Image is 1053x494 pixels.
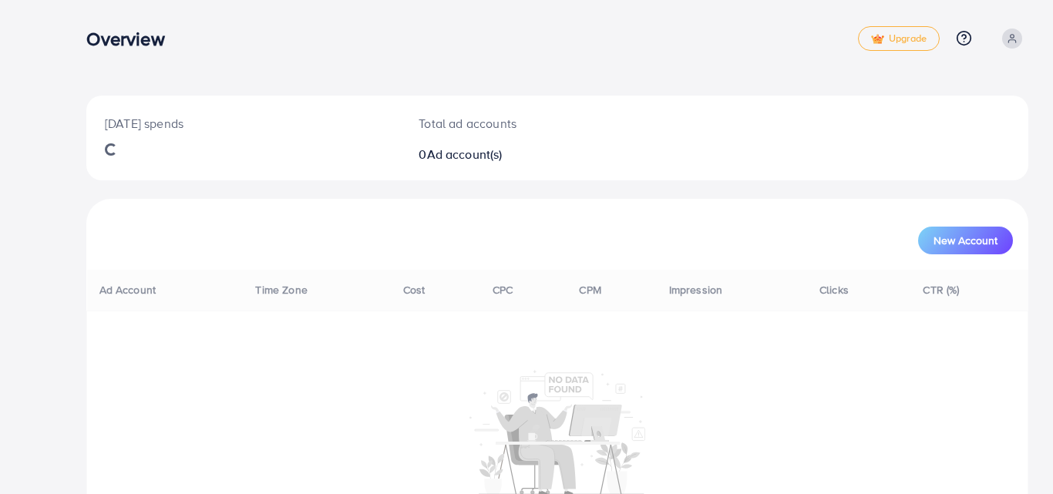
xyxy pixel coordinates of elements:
p: [DATE] spends [105,114,382,133]
p: Total ad accounts [419,114,617,133]
span: New Account [934,235,997,246]
span: Upgrade [871,33,927,45]
button: New Account [918,227,1013,254]
h3: Overview [86,28,177,50]
h2: 0 [419,147,617,162]
span: Ad account(s) [427,146,503,163]
img: tick [871,34,884,45]
a: tickUpgrade [858,26,940,51]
